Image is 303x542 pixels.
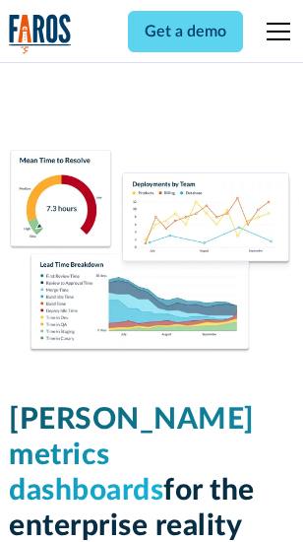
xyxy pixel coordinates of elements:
[9,150,294,355] img: Dora Metrics Dashboard
[9,14,72,54] img: Logo of the analytics and reporting company Faros.
[9,405,255,506] span: [PERSON_NAME] metrics dashboards
[128,11,243,52] a: Get a demo
[255,8,294,55] div: menu
[9,14,72,54] a: home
